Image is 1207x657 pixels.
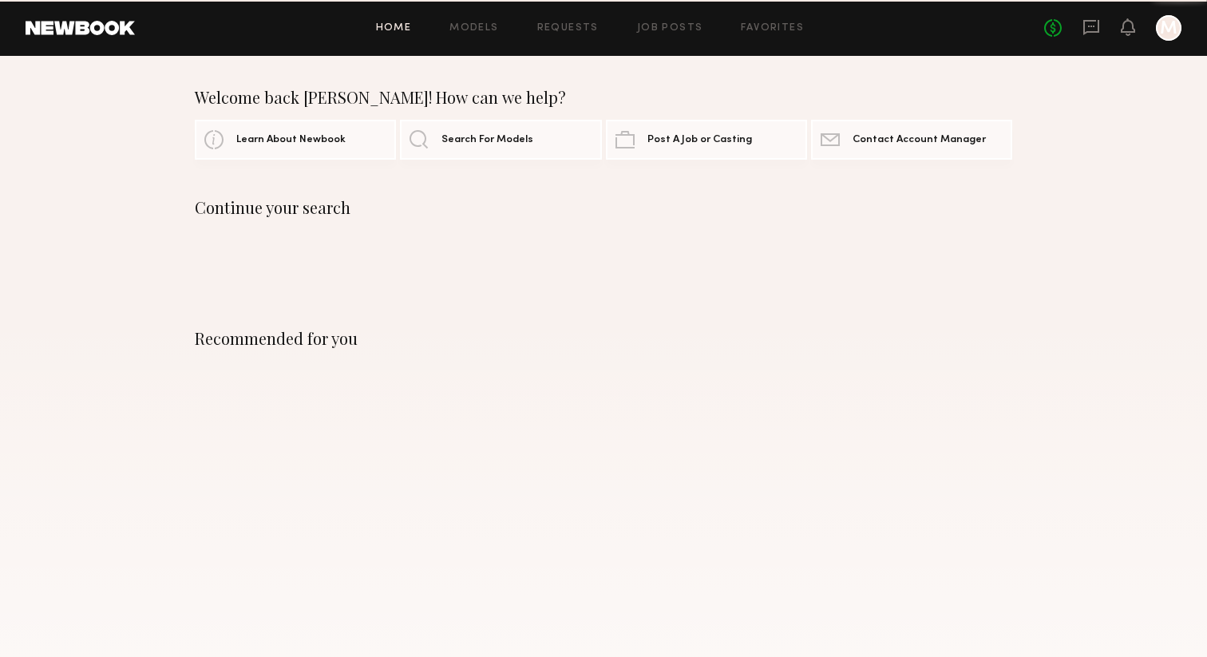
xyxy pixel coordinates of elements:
a: M [1156,15,1181,41]
a: Job Posts [637,23,703,34]
a: Home [376,23,412,34]
div: Recommended for you [195,329,1012,348]
span: Post A Job or Casting [647,135,752,145]
a: Requests [537,23,599,34]
span: Contact Account Manager [853,135,986,145]
span: Search For Models [441,135,533,145]
div: Welcome back [PERSON_NAME]! How can we help? [195,88,1012,107]
a: Search For Models [400,120,601,160]
span: Learn About Newbook [236,135,346,145]
a: Learn About Newbook [195,120,396,160]
a: Contact Account Manager [811,120,1012,160]
a: Favorites [741,23,804,34]
a: Post A Job or Casting [606,120,807,160]
div: Continue your search [195,198,1012,217]
a: Models [449,23,498,34]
